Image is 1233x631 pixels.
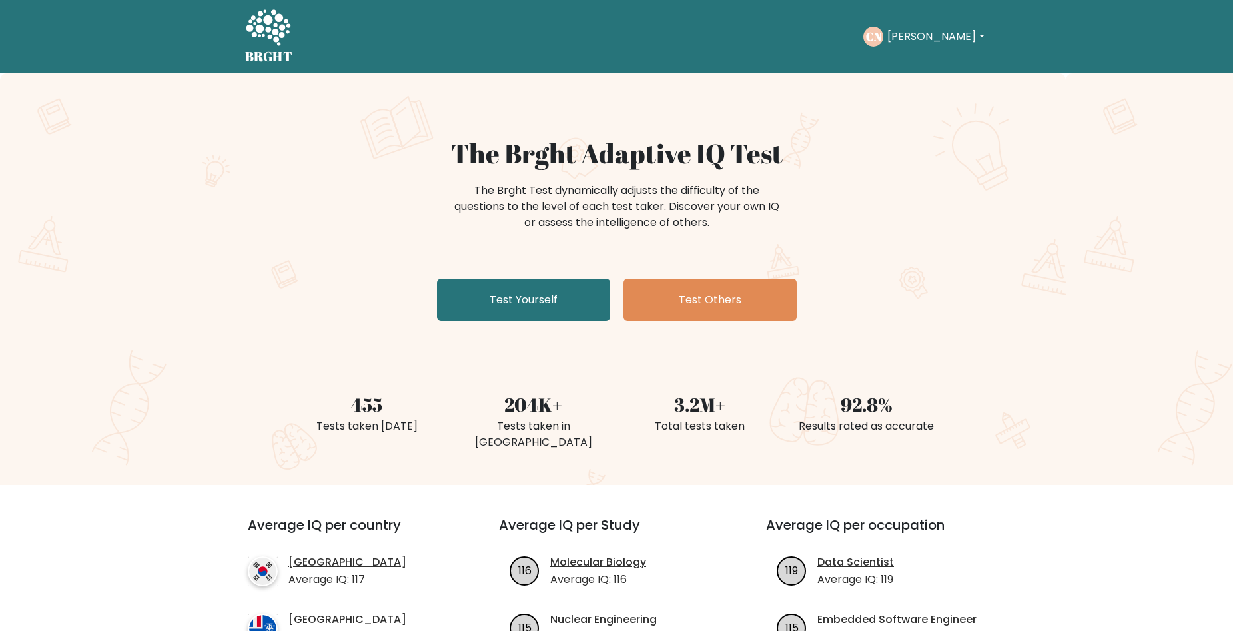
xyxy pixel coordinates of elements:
[288,554,406,570] a: [GEOGRAPHIC_DATA]
[518,562,532,578] text: 116
[288,612,406,628] a: [GEOGRAPHIC_DATA]
[292,418,442,434] div: Tests taken [DATE]
[248,556,278,586] img: country
[817,612,977,628] a: Embedded Software Engineer
[245,49,293,65] h5: BRGHT
[817,572,894,588] p: Average IQ: 119
[499,517,734,549] h3: Average IQ per Study
[623,279,797,321] a: Test Others
[791,418,942,434] div: Results rated as accurate
[288,572,406,588] p: Average IQ: 117
[550,572,646,588] p: Average IQ: 116
[550,612,657,628] a: Nuclear Engineering
[785,562,798,578] text: 119
[791,390,942,418] div: 92.8%
[245,5,293,68] a: BRGHT
[437,279,610,321] a: Test Yourself
[883,28,988,45] button: [PERSON_NAME]
[625,390,775,418] div: 3.2M+
[292,390,442,418] div: 455
[458,418,609,450] div: Tests taken in [GEOGRAPHIC_DATA]
[450,183,783,231] div: The Brght Test dynamically adjusts the difficulty of the questions to the level of each test take...
[458,390,609,418] div: 204K+
[866,29,882,44] text: CN
[817,554,894,570] a: Data Scientist
[550,554,646,570] a: Molecular Biology
[625,418,775,434] div: Total tests taken
[766,517,1001,549] h3: Average IQ per occupation
[248,517,451,549] h3: Average IQ per country
[292,137,942,169] h1: The Brght Adaptive IQ Test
